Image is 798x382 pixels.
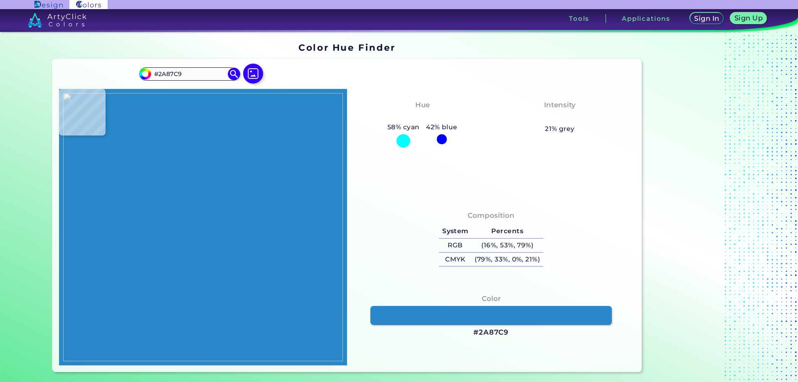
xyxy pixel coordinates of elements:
h5: 42% blue [423,122,461,133]
h5: 58% cyan [384,122,423,133]
h3: Moderate [538,112,582,122]
a: Sign Up [730,12,767,24]
h5: (79%, 33%, 0%, 21%) [472,253,543,266]
h1: Color Hue Finder [298,41,395,54]
img: e131db89-31d7-4c1b-92ef-f6cb1f0edcdb [63,93,343,361]
h5: Percents [472,224,543,238]
h5: (16%, 53%, 79%) [472,239,543,252]
a: Sign In [690,12,724,24]
h5: CMYK [439,253,471,266]
h3: Applications [622,15,670,22]
h5: Sign Up [734,15,763,22]
h5: RGB [439,239,471,252]
h5: System [439,224,471,238]
img: ArtyClick Design logo [34,1,62,9]
h3: Cyan-Blue [399,112,446,122]
img: logo_artyclick_colors_white.svg [28,12,86,27]
h5: Sign In [694,15,719,22]
h4: Color [482,293,501,305]
img: icon search [228,68,240,80]
iframe: Advertisement [645,39,749,375]
h4: Composition [468,209,515,222]
img: icon picture [243,64,263,84]
h3: #2A87C9 [473,328,509,338]
h3: Tools [569,15,589,22]
h4: Hue [415,99,430,111]
input: type color.. [151,68,228,79]
h4: Intensity [544,99,576,111]
h5: 21% grey [545,123,575,134]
